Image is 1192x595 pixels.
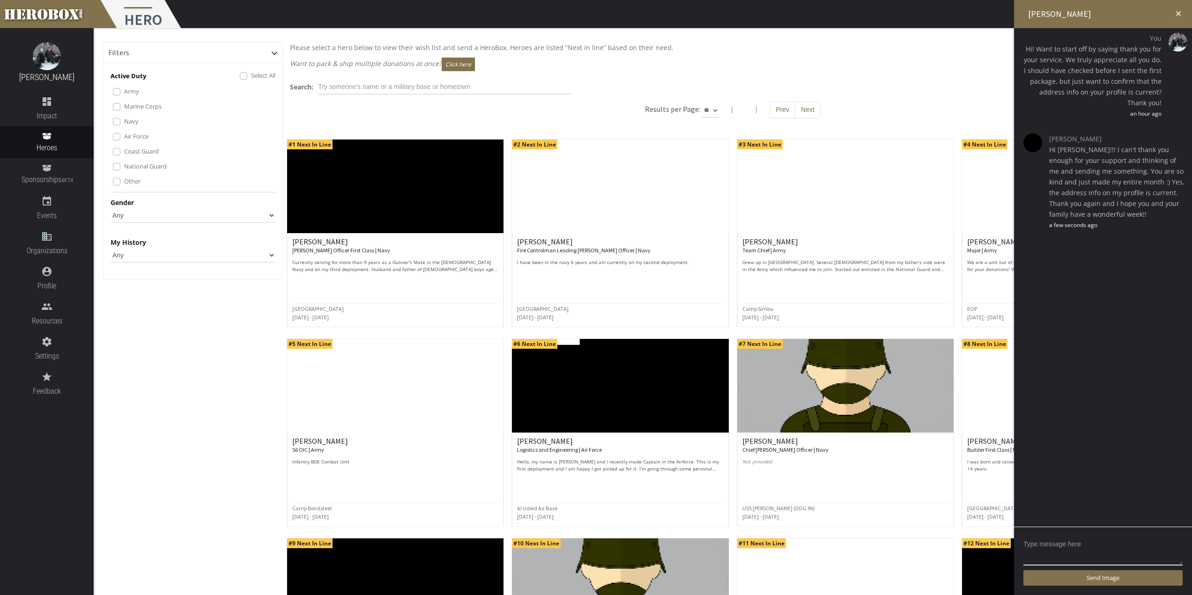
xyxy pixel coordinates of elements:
button: Prev [770,102,795,118]
small: [DATE] - [DATE] [967,314,1004,321]
span: Send Image [1087,573,1119,582]
span: #11 Next In Line [737,538,786,548]
small: Camp Bondsteel [292,505,332,512]
small: [GEOGRAPHIC_DATA] [517,305,569,312]
label: Other [124,176,141,186]
small: Builder First Class | Navy [967,446,1025,453]
small: [GEOGRAPHIC_DATA] [292,305,344,312]
img: image [33,42,61,70]
img: image [1023,133,1042,152]
small: [DATE] - [DATE] [967,513,1004,520]
small: Chief [PERSON_NAME] Officer | Navy [742,446,829,453]
span: Hi! Want to start off by saying thank you for your service. We truly appreciate all you do. I sho... [1021,44,1162,108]
h6: [PERSON_NAME] [742,437,948,454]
a: #8 Next In Line [PERSON_NAME] Builder First Class | Navy I was born and raised in [US_STATE]. I j... [962,338,1179,527]
span: #7 Next In Line [737,339,783,349]
h6: [PERSON_NAME] [292,437,498,454]
label: Army [124,86,139,96]
p: Active Duty [111,71,146,81]
label: My History [111,237,146,248]
label: Navy [124,116,139,126]
a: #1 Next In Line [PERSON_NAME] [PERSON_NAME] Officer First Class | Navy Currently serving for more... [287,139,504,327]
a: #4 Next In Line [PERSON_NAME] Major | Army We are a unit out of [GEOGRAPHIC_DATA] [US_STATE] depl... [962,139,1179,327]
a: #7 Next In Line [PERSON_NAME] Chief [PERSON_NAME] Officer | Navy Not provided USS [PERSON_NAME] (... [737,338,954,527]
img: image [1169,33,1187,51]
button: Click here [442,58,475,71]
p: Hello, my name is [PERSON_NAME] and I recently made Captain in the Airforce. This is my first dep... [517,458,723,472]
span: a few seconds ago [1049,220,1185,230]
a: #5 Next In Line [PERSON_NAME] S6 OIC | Army Infantry BDE Combat Unit Camp Bondsteel [DATE] - [DATE] [287,338,504,527]
span: #6 Next In Line [512,339,557,349]
span: Hi [PERSON_NAME]!!! I can't thank you enough for your support and thinking of me and sending me s... [1049,144,1185,220]
label: Coast Guard [124,146,159,156]
h6: [PERSON_NAME] [292,238,498,254]
i: close [1174,9,1183,18]
small: USS [PERSON_NAME] (DDG 96) [742,505,815,512]
small: [DATE] - [DATE] [517,314,554,321]
label: Gender [111,197,134,208]
span: #2 Next In Line [512,140,557,149]
h6: [PERSON_NAME] [967,238,1173,254]
p: Please select a hero below to view their wish list and send a HeroBox. Heroes are listed “Next in... [290,42,1176,53]
small: Team Chief | Army [742,247,786,254]
h6: [PERSON_NAME] [742,238,948,254]
h6: [PERSON_NAME] [517,238,723,254]
label: Marine Corps [124,101,162,111]
p: I was born and raised in [US_STATE]. I joined the Navy when I was 22 and have been in for 14 years. [967,458,1173,472]
button: Next [795,102,821,118]
span: #5 Next In Line [287,339,333,349]
a: #3 Next In Line [PERSON_NAME] Team Chief | Army Grew up in [GEOGRAPHIC_DATA]. Several [DEMOGRAPHI... [737,139,954,327]
small: Al Udeid Air Base [517,505,557,512]
small: [DATE] - [DATE] [517,513,554,520]
span: #3 Next In Line [737,140,783,149]
small: EOP [967,305,977,312]
p: Currently serving for more than 9 years as a Gunner's Mate in the [DEMOGRAPHIC_DATA] Navy and on ... [292,259,498,273]
span: | [730,105,734,114]
small: [PERSON_NAME] Officer First Class | Navy [292,247,390,254]
span: #4 Next In Line [962,140,1007,149]
small: Logistics and Engineering | Air Force [517,446,602,453]
small: [DATE] - [DATE] [742,513,779,520]
small: S6 OIC | Army [292,446,324,453]
span: | [755,105,758,114]
h6: Results per Page: [645,104,700,114]
label: Search: [290,81,313,92]
small: [DATE] - [DATE] [742,314,779,321]
p: Grew up in [GEOGRAPHIC_DATA]. Several [DEMOGRAPHIC_DATA] from my father’s side were in the Army w... [742,259,948,273]
input: Try someone's name or a military base or hometown [318,80,571,95]
span: [PERSON_NAME] [1049,133,1185,144]
h6: [PERSON_NAME] [517,437,723,454]
p: We are a unit out of [GEOGRAPHIC_DATA] [US_STATE] deployed across CENTCOM. Thank you for your don... [967,259,1173,273]
p: I have been in the navy 6 years and am currently on my second deployment. [517,259,723,273]
p: Want to pack & ship multiple donations at once? [290,58,1176,71]
span: #8 Next In Line [962,339,1007,349]
span: an hour ago [1021,108,1162,119]
span: #9 Next In Line [287,538,333,548]
label: Air Force [124,131,148,141]
span: You [1021,33,1162,44]
p: Not provided [742,458,948,472]
small: [DATE] - [DATE] [292,513,329,520]
small: Camp Simba [742,305,773,312]
label: Select All [251,70,275,81]
small: [GEOGRAPHIC_DATA], [GEOGRAPHIC_DATA] [967,505,1073,512]
h6: [PERSON_NAME] [967,437,1173,454]
small: Major | Army [967,247,997,254]
span: #10 Next In Line [512,538,561,548]
span: #12 Next In Line [962,538,1011,548]
a: [PERSON_NAME] [19,72,74,82]
h6: Filters [108,49,129,57]
small: BETA [61,177,73,184]
small: [DATE] - [DATE] [292,314,329,321]
a: #6 Next In Line [PERSON_NAME] Logistics and Engineering | Air Force Hello, my name is [PERSON_NAM... [511,338,729,527]
p: Infantry BDE Combat Unit [292,458,498,472]
small: Fire Controlman Leading [PERSON_NAME] Officer | Navy [517,247,651,254]
span: #1 Next In Line [287,140,333,149]
a: #2 Next In Line [PERSON_NAME] Fire Controlman Leading [PERSON_NAME] Officer | Navy I have been in... [511,139,729,327]
label: National Guard [124,161,167,171]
